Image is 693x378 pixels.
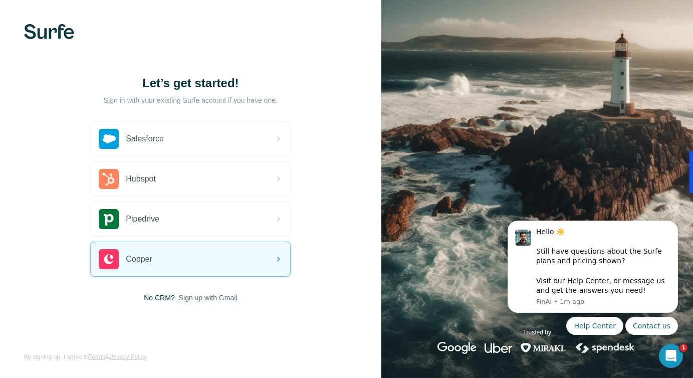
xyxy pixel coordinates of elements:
span: By signing up, I agree to & [24,352,147,361]
span: Salesforce [126,133,164,145]
img: copper's logo [99,249,119,269]
a: Terms [89,353,105,360]
img: google's logo [437,342,477,354]
a: Privacy Policy [109,353,147,360]
h1: Let’s get started! [90,75,291,91]
span: Hubspot [126,173,156,185]
button: Sign up with Gmail [179,293,238,303]
span: Pipedrive [126,213,159,225]
img: uber's logo [485,342,512,354]
iframe: Intercom live chat [659,344,683,368]
span: Copper [126,253,152,265]
img: hubspot's logo [99,169,119,189]
span: 1 [679,344,687,352]
img: salesforce's logo [99,129,119,149]
span: No CRM? [144,293,174,303]
iframe: Intercom notifications message [493,187,693,351]
p: Sign in with your existing Surfe account if you have one. [104,95,278,105]
img: Surfe's logo [24,24,74,39]
img: pipedrive's logo [99,209,119,229]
